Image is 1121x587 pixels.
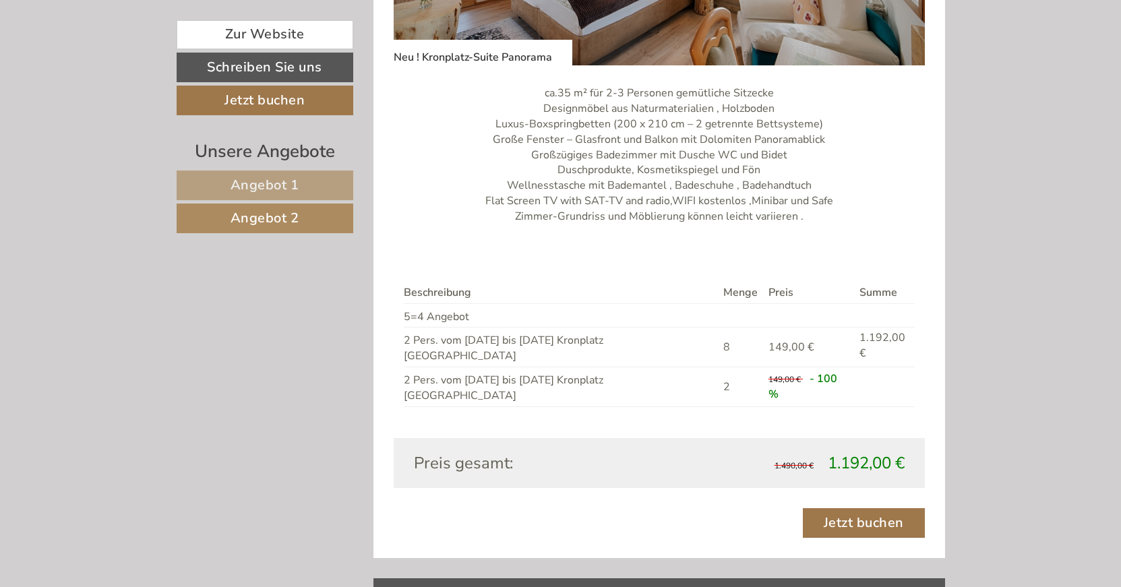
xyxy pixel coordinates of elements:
[404,328,718,367] td: 2 Pers. vom [DATE] bis [DATE] Kronplatz [GEOGRAPHIC_DATA]
[718,282,763,303] th: Menge
[177,139,353,164] div: Unsere Angebote
[763,282,854,303] th: Preis
[803,508,925,538] a: Jetzt buchen
[231,209,299,227] span: Angebot 2
[20,186,335,195] small: 18:31
[177,20,353,49] a: Zur Website
[768,340,814,354] span: 149,00 €
[231,10,301,33] div: Sonntag
[394,40,572,65] div: Neu ! Kronplatz-Suite Panorama
[768,371,837,402] span: - 100 %
[404,303,718,328] td: 5=4 Angebot
[768,374,801,385] span: 149,00 €
[20,83,335,94] div: [PERSON_NAME]
[177,86,353,115] a: Jetzt buchen
[775,460,814,471] span: 1.490,00 €
[404,452,659,474] div: Preis gesamt:
[306,36,521,78] div: Guten Tag, wie können wir Ihnen helfen?
[828,452,905,474] span: 1.192,00 €
[404,282,718,303] th: Beschreibung
[177,53,353,82] a: Schreiben Sie uns
[718,328,763,367] td: 8
[440,349,531,379] button: Senden
[313,39,511,50] div: Sie
[718,367,763,407] td: 2
[10,80,342,198] div: Liebes Kristall-Team, herzlichen Dank für Ihr Angebot. Könnten Sie uns dieses bitte auch noch für...
[854,328,915,367] td: 1.192,00 €
[394,86,925,224] p: ca.35 m² für 2-3 Personen gemütliche Sitzecke Designmöbel aus Naturmaterialien , Holzboden Luxus-...
[231,176,299,194] span: Angebot 1
[313,65,511,75] small: 18:30
[854,282,915,303] th: Summe
[404,367,718,407] td: 2 Pers. vom [DATE] bis [DATE] Kronplatz [GEOGRAPHIC_DATA]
